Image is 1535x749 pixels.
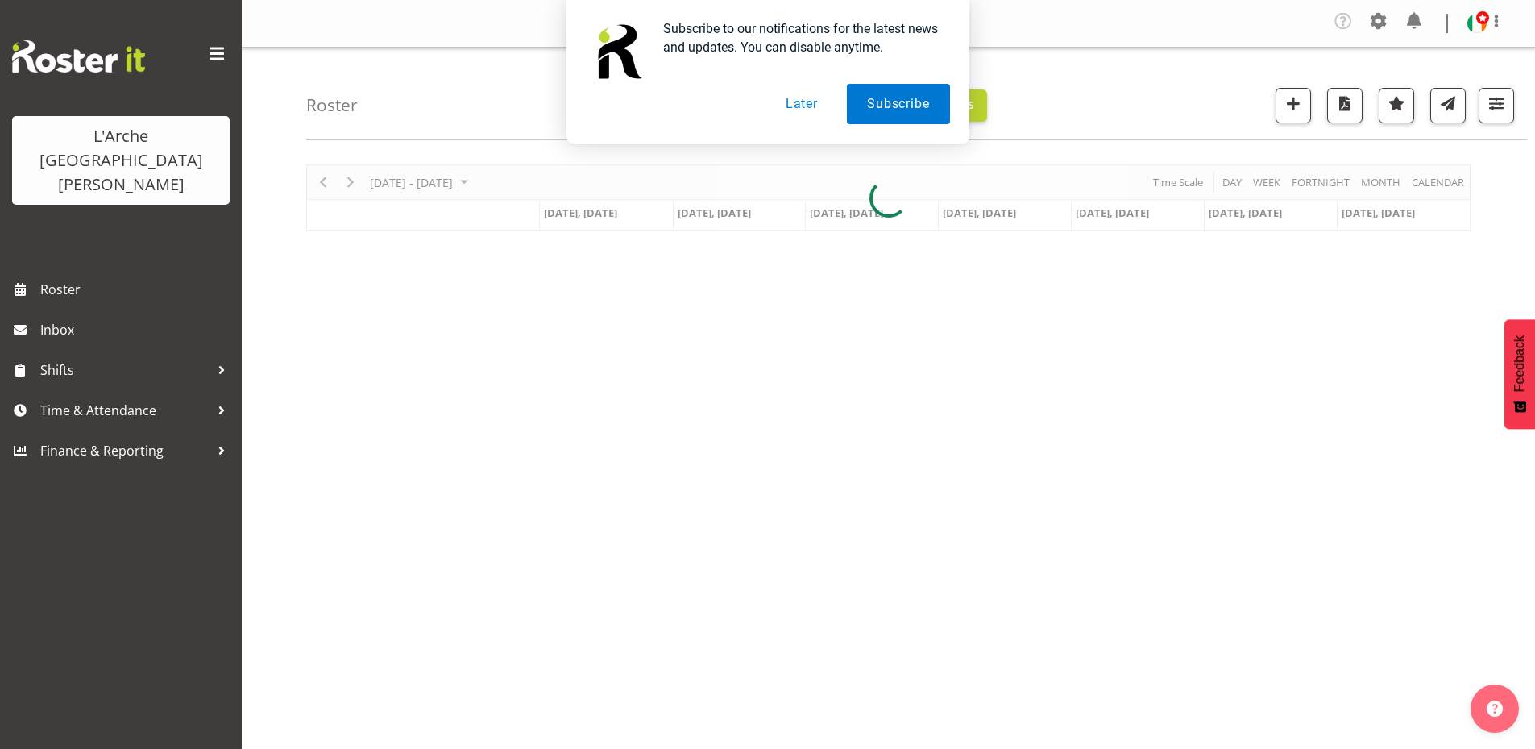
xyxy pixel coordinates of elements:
button: Subscribe [847,84,949,124]
span: Inbox [40,318,234,342]
img: help-xxl-2.png [1487,701,1503,717]
span: Feedback [1512,335,1527,392]
div: L'Arche [GEOGRAPHIC_DATA][PERSON_NAME] [28,124,214,197]
img: notification icon [586,19,650,84]
span: Roster [40,277,234,302]
button: Later [765,84,838,124]
span: Time & Attendance [40,398,210,422]
span: Shifts [40,358,210,382]
span: Finance & Reporting [40,439,210,463]
div: Subscribe to our notifications for the latest news and updates. You can disable anytime. [650,19,950,56]
button: Feedback - Show survey [1504,319,1535,429]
